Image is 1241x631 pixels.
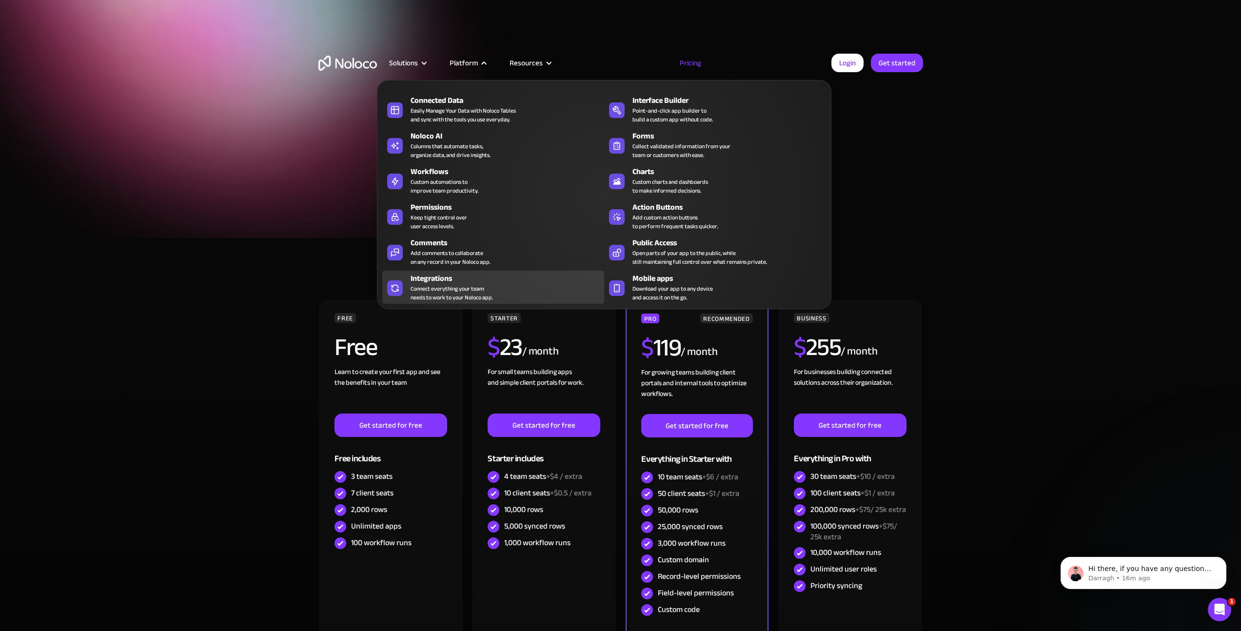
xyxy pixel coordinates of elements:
a: Get started [871,54,923,72]
div: 10,000 rows [504,504,543,515]
a: WorkflowsCustom automations toimprove team productivity. [382,164,604,197]
div: Add comments to collaborate on any record in your Noloco app. [411,249,491,266]
div: Public Access [632,237,830,249]
h1: A plan for organizations of all sizes [318,102,923,132]
a: Get started for free [335,414,447,437]
div: For businesses building connected solutions across their organization. ‍ [794,367,906,414]
a: home [318,56,377,71]
div: 100 client seats [810,488,895,498]
div: 10 team seats [658,472,738,482]
div: Custom domain [658,554,709,565]
a: Pricing [668,57,713,69]
div: Forms [632,130,830,142]
div: 50 client seats [658,488,739,499]
div: 2,000 rows [351,504,387,515]
div: Everything in Pro with [794,437,906,469]
div: Everything in Starter with [641,437,752,469]
a: PermissionsKeep tight control overuser access levels. [382,199,604,233]
span: $ [641,325,653,371]
div: 3 team seats [351,471,393,482]
a: Noloco AIColumns that automate tasks,organize data, and drive insights. [382,128,604,161]
div: Permissions [411,201,609,213]
nav: Platform [377,66,831,309]
div: 3,000 workflow runs [658,538,726,549]
a: ChartsCustom charts and dashboardsto make informed decisions. [604,164,826,197]
div: Mobile apps [632,273,830,284]
div: 10 client seats [504,488,591,498]
div: Workflows [411,166,609,177]
div: Noloco AI [411,130,609,142]
a: Public AccessOpen parts of your app to the public, whilestill maintaining full control over what ... [604,235,826,268]
div: Record-level permissions [658,571,741,582]
span: +$4 / extra [546,469,582,484]
a: Action ButtonsAdd custom action buttonsto perform frequent tasks quicker. [604,199,826,233]
div: Platform [450,57,478,69]
div: Custom automations to improve team productivity. [411,177,478,195]
a: Login [831,54,864,72]
div: Field-level permissions [658,588,734,598]
span: Download your app to any device and access it on the go. [632,284,713,302]
a: FormsCollect validated information from yourteam or customers with ease. [604,128,826,161]
div: Custom code [658,604,700,615]
a: IntegrationsConnect everything your teamneeds to work to your Noloco app. [382,271,604,304]
a: Interface BuilderPoint-and-click app builder tobuild a custom app without code. [604,93,826,126]
div: Free includes [335,437,447,469]
div: Connected Data [411,95,609,106]
h2: 119 [641,335,681,360]
div: Resources [497,57,562,69]
div: / month [841,344,877,359]
div: Learn to create your first app and see the benefits in your team ‍ [335,367,447,414]
div: 100,000 synced rows [810,521,906,542]
iframe: Intercom notifications message [1046,536,1241,605]
div: 10,000 workflow runs [810,547,881,558]
div: Unlimited user roles [810,564,877,574]
a: CommentsAdd comments to collaborateon any record in your Noloco app. [382,235,604,268]
div: BUSINESS [794,313,829,323]
div: 1,000 workflow runs [504,537,571,548]
span: +$1 / extra [705,486,739,501]
div: Charts [632,166,830,177]
div: Solutions [389,57,418,69]
div: Unlimited apps [351,521,401,532]
span: +$6 / extra [702,470,738,484]
div: Point-and-click app builder to build a custom app without code. [632,106,713,124]
div: Connect everything your team needs to work to your Noloco app. [411,284,493,302]
div: / month [522,344,559,359]
span: $ [488,324,500,370]
div: 5,000 synced rows [504,521,565,532]
div: FREE [335,313,356,323]
div: Resources [510,57,543,69]
span: +$75/ 25k extra [810,519,897,544]
div: 200,000 rows [810,504,906,515]
iframe: Intercom live chat [1208,598,1231,621]
div: Starter includes [488,437,600,469]
div: Solutions [377,57,437,69]
div: For small teams building apps and simple client portals for work. ‍ [488,367,600,414]
h2: 23 [488,335,522,359]
h2: 255 [794,335,841,359]
div: 30 team seats [810,471,895,482]
div: Custom charts and dashboards to make informed decisions. [632,177,708,195]
h2: Free [335,335,377,359]
a: Get started for free [488,414,600,437]
div: Integrations [411,273,609,284]
div: Easily Manage Your Data with Noloco Tables and sync with the tools you use everyday. [411,106,516,124]
div: Collect validated information from your team or customers with ease. [632,142,730,159]
div: STARTER [488,313,520,323]
span: +$0.5 / extra [550,486,591,500]
div: RECOMMENDED [700,314,752,323]
div: 50,000 rows [658,505,698,515]
div: Platform [437,57,497,69]
span: $ [794,324,806,370]
div: 4 team seats [504,471,582,482]
div: 25,000 synced rows [658,521,723,532]
a: Get started for free [794,414,906,437]
div: Add custom action buttons to perform frequent tasks quicker. [632,213,718,231]
div: 7 client seats [351,488,394,498]
div: PRO [641,314,659,323]
div: Action Buttons [632,201,830,213]
div: 100 workflow runs [351,537,412,548]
